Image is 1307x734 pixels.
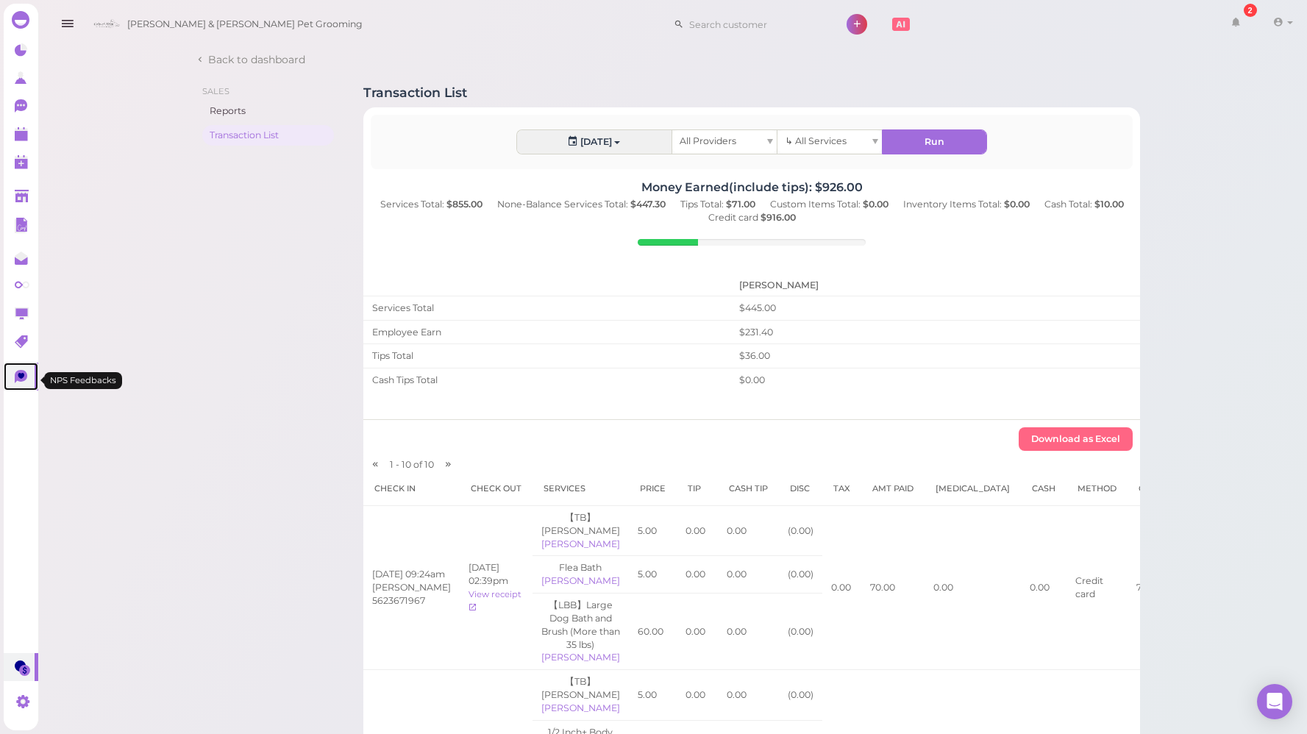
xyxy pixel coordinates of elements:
td: ( 0.00 ) [779,505,822,556]
span: All Providers [680,135,736,146]
th: Services [533,471,629,506]
td: Tips Total [363,344,730,368]
td: Cash Tips Total [363,368,730,392]
div: Tips Total: [673,198,763,211]
b: $0.00 [863,199,888,210]
td: 0.00 [1021,505,1066,669]
td: $0.00 [730,368,1141,392]
td: 0.00 [718,505,779,556]
div: 【TB】[PERSON_NAME] [541,675,620,702]
b: $0.00 [1004,199,1030,210]
td: ( 0.00 ) [779,670,822,721]
th: Tip [677,471,718,506]
td: 0.00 [718,556,779,594]
td: 5.00 [629,670,677,721]
th: [MEDICAL_DATA] [925,471,1021,506]
td: Credit card [1066,505,1128,669]
td: 0.00 [718,594,779,670]
th: Check in [363,471,460,506]
h4: Money Earned(include tips): $926.00 [363,180,1141,194]
td: 0.00 [677,556,718,594]
input: Search customer [684,13,827,36]
td: 0.00 [718,670,779,721]
div: NPS Feedbacks [44,372,122,388]
td: [DATE] 02:39pm [460,505,533,669]
td: ( 0.00 ) [779,594,822,670]
div: [PERSON_NAME] [541,651,620,664]
th: Method [1066,471,1128,506]
td: 0.00 [822,505,861,669]
div: 【LBB】Large Dog Bath and Brush (More than 35 lbs) [541,599,620,651]
td: ( 0.00 ) [779,556,822,594]
div: 【TB】[PERSON_NAME] [541,511,620,538]
span: 1 [390,459,396,470]
td: 5.00 [629,505,677,556]
span: ↳ All Services [785,135,846,146]
button: Download as Excel [1019,427,1133,451]
a: Back to dashboard [195,52,305,67]
td: 0.00 [677,594,718,670]
button: [DATE] [517,130,672,154]
td: 5.00 [629,556,677,594]
span: [PERSON_NAME] & [PERSON_NAME] Pet Grooming [127,4,363,45]
th: Check out [460,471,533,506]
td: 60.00 [629,594,677,670]
div: Services Total: [373,198,490,211]
th: Cash [1021,471,1066,506]
a: Reports [202,101,334,121]
td: 70.00 [861,505,925,669]
th: Tax [822,471,861,506]
b: $10.00 [1094,199,1124,210]
td: 0.00 [925,505,1021,669]
a: View receipt [469,589,521,613]
td: $36.00 [730,344,1141,368]
td: Employee Earn [363,320,730,344]
div: [PERSON_NAME] [541,574,620,588]
th: Disc [779,471,822,506]
button: Run [883,130,986,154]
b: $447.30 [630,199,666,210]
th: Cash Tip [718,471,779,506]
td: 0.00 [677,670,718,721]
div: Open Intercom Messenger [1257,684,1292,719]
div: [DATE] 09:24am [372,568,451,581]
a: Transaction List [202,125,334,146]
div: [PERSON_NAME] [541,702,620,715]
div: 5 [638,239,698,246]
span: 10 [424,459,434,470]
div: None-Balance Services Total: [490,198,673,211]
th: [PERSON_NAME] [730,275,1141,296]
th: CC [1128,471,1174,506]
td: Services Total [363,296,730,320]
th: Amt Paid [861,471,925,506]
th: Price [629,471,677,506]
li: Sales [202,85,334,97]
b: $916.00 [761,212,796,223]
b: $71.00 [726,199,755,210]
div: Credit card [701,211,803,224]
div: Cash Total: [1037,198,1131,211]
div: Flea Bath [541,561,620,574]
td: 70.00 [1128,505,1174,669]
td: $231.40 [730,320,1141,344]
div: [PERSON_NAME] 5623671967 [372,581,451,607]
div: Custom Items Total: [763,198,896,211]
b: $855.00 [446,199,482,210]
span: - [396,459,399,470]
td: 0.00 [677,505,718,556]
div: 2 [1244,4,1257,17]
td: $445.00 [730,296,1141,320]
h1: Transaction List [363,85,467,100]
div: Inventory Items Total: [896,198,1037,211]
span: of [413,459,422,470]
span: 10 [402,459,413,470]
div: [PERSON_NAME] [541,538,620,551]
